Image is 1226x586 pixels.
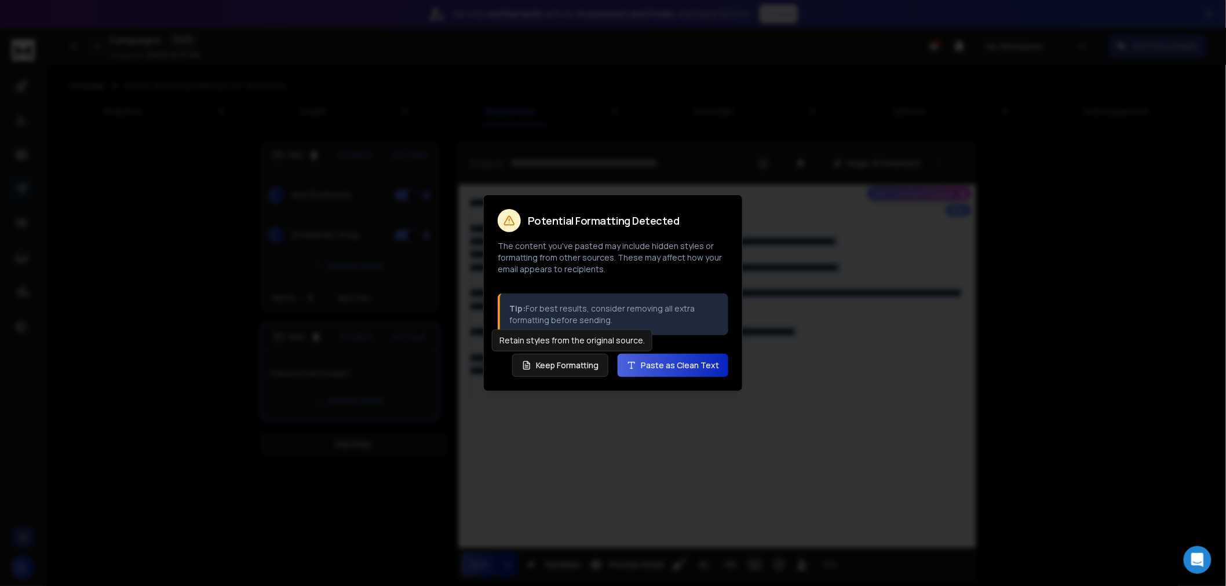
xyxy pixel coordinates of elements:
[1184,546,1212,574] div: Open Intercom Messenger
[618,354,728,377] button: Paste as Clean Text
[509,303,526,314] strong: Tip:
[528,215,680,226] h2: Potential Formatting Detected
[512,354,608,377] button: Keep Formatting
[509,303,719,326] p: For best results, consider removing all extra formatting before sending.
[498,240,728,275] p: The content you've pasted may include hidden styles or formatting from other sources. These may a...
[492,329,652,351] div: Retain styles from the original source.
